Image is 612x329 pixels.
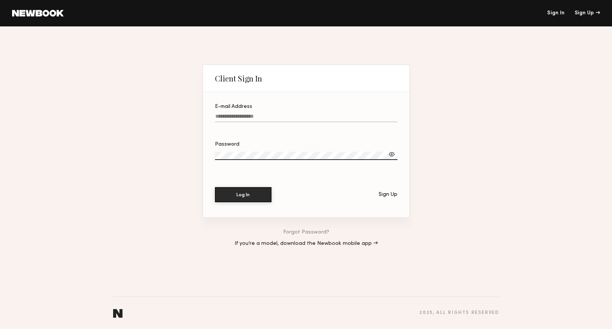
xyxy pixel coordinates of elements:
div: Client Sign In [215,74,262,83]
a: Sign In [547,11,564,16]
input: E-mail Address [215,114,397,122]
div: E-mail Address [215,104,397,109]
div: Sign Up [379,192,397,197]
div: 2025 , all rights reserved [419,311,499,315]
input: Password [215,152,397,160]
div: Password [215,142,397,147]
a: Forgot Password? [283,230,329,235]
button: Log In [215,187,271,202]
div: Sign Up [575,11,600,16]
a: If you’re a model, download the Newbook mobile app → [235,241,378,246]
